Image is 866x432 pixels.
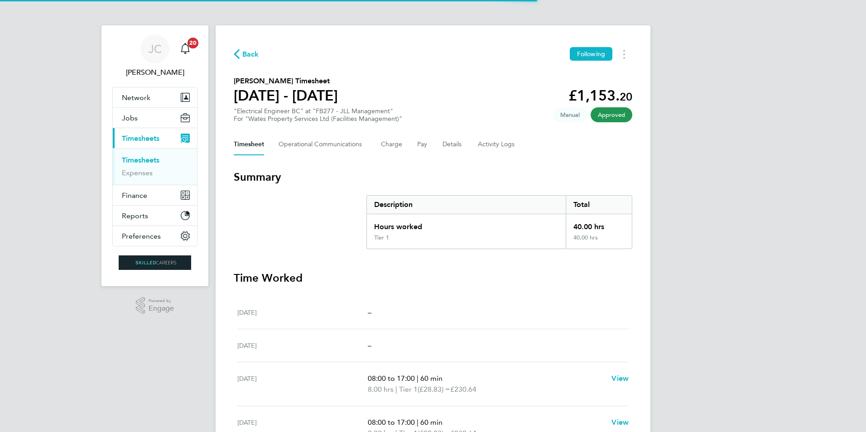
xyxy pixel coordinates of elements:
[279,134,366,155] button: Operational Communications
[443,134,463,155] button: Details
[381,134,403,155] button: Charge
[367,196,566,214] div: Description
[566,214,632,234] div: 40.00 hrs
[368,341,371,350] span: –
[149,297,174,305] span: Powered by
[122,134,159,143] span: Timesheets
[420,418,443,427] span: 60 min
[234,170,632,184] h3: Summary
[113,87,197,107] button: Network
[620,90,632,103] span: 20
[374,234,389,241] div: Tier 1
[122,211,148,220] span: Reports
[176,34,194,63] a: 20
[420,374,443,383] span: 60 min
[112,34,197,78] a: JC[PERSON_NAME]
[368,374,415,383] span: 08:00 to 17:00
[234,76,338,86] h2: [PERSON_NAME] Timesheet
[418,385,450,394] span: (£28.83) =
[122,168,153,177] a: Expenses
[234,48,259,60] button: Back
[113,226,197,246] button: Preferences
[122,232,161,240] span: Preferences
[577,50,605,58] span: Following
[113,185,197,205] button: Finance
[367,214,566,234] div: Hours worked
[188,38,198,48] span: 20
[368,308,371,317] span: –
[149,43,162,55] span: JC
[112,255,197,270] a: Go to home page
[136,297,174,314] a: Powered byEngage
[366,195,632,249] div: Summary
[122,114,138,122] span: Jobs
[611,418,629,427] span: View
[122,191,147,200] span: Finance
[122,93,150,102] span: Network
[242,49,259,60] span: Back
[112,67,197,78] span: James Croom
[149,305,174,312] span: Engage
[234,115,402,123] div: For "Wates Property Services Ltd (Facilities Management)"
[417,418,419,427] span: |
[450,385,476,394] span: £230.64
[570,47,612,61] button: Following
[591,107,632,122] span: This timesheet has been approved.
[234,271,632,285] h3: Time Worked
[566,196,632,214] div: Total
[368,385,394,394] span: 8.00 hrs
[611,417,629,428] a: View
[368,418,415,427] span: 08:00 to 17:00
[234,86,338,105] h1: [DATE] - [DATE]
[568,87,632,104] app-decimal: £1,153.
[237,307,368,318] div: [DATE]
[113,108,197,128] button: Jobs
[417,374,419,383] span: |
[553,107,587,122] span: This timesheet was manually created.
[399,384,418,395] span: Tier 1
[113,206,197,226] button: Reports
[237,373,368,395] div: [DATE]
[566,234,632,249] div: 40.00 hrs
[478,134,516,155] button: Activity Logs
[234,107,402,123] div: "Electrical Engineer BC" at "FB277 - JLL Management"
[119,255,191,270] img: skilledcareers-logo-retina.png
[122,156,159,164] a: Timesheets
[611,373,629,384] a: View
[113,128,197,148] button: Timesheets
[237,340,368,351] div: [DATE]
[101,25,208,286] nav: Main navigation
[611,374,629,383] span: View
[616,47,632,61] button: Timesheets Menu
[234,134,264,155] button: Timesheet
[395,385,397,394] span: |
[417,134,428,155] button: Pay
[113,148,197,185] div: Timesheets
